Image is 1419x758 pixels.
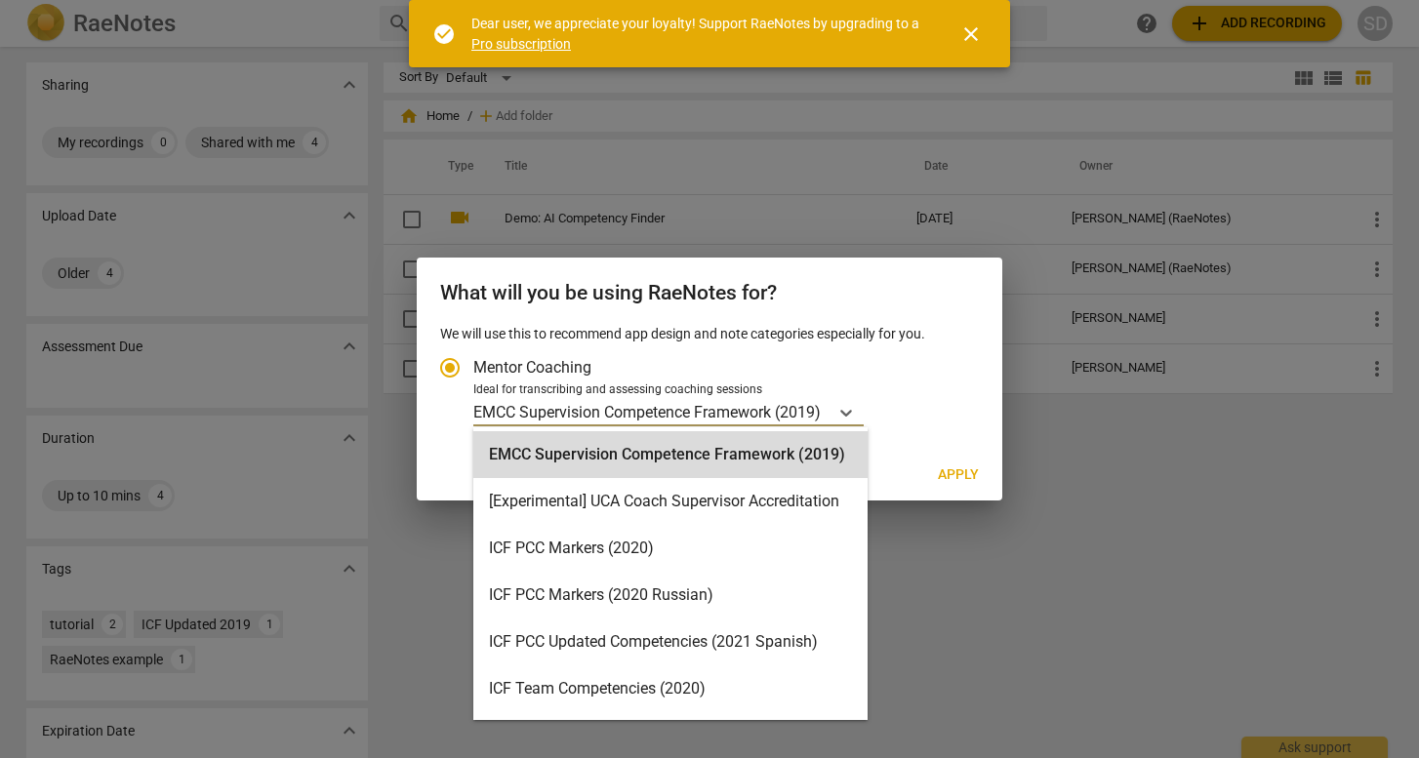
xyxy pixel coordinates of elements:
div: Ideal for transcribing and assessing coaching sessions [473,381,973,399]
button: Close [948,11,994,58]
div: ICF PCC Updated Competencies (2021 Spanish) [473,618,868,665]
div: ICF PCC Markers (2020 Russian) [473,572,868,618]
div: [Experimental] UCA Coach Supervisor Accreditation [473,478,868,525]
div: ICF Team Competencies (2020) [473,665,868,712]
p: We will use this to recommend app design and note categories especially for you. [440,324,979,344]
div: Dear user, we appreciate your loyalty! Support RaeNotes by upgrading to a [471,14,924,54]
h2: What will you be using RaeNotes for? [440,281,979,305]
div: ICF PCC Markers (2020) [473,525,868,572]
span: check_circle [432,22,456,46]
p: EMCC Supervision Competence Framework (2019) [473,401,821,423]
div: Account type [440,344,979,427]
a: Pro subscription [471,36,571,52]
div: EMCC Supervision Competence Framework (2019) [473,431,868,478]
span: Apply [938,465,979,485]
input: Ideal for transcribing and assessing coaching sessionsEMCC Supervision Competence Framework (2019) [823,403,827,421]
button: Apply [922,458,994,493]
span: close [959,22,983,46]
span: Mentor Coaching [473,356,591,379]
